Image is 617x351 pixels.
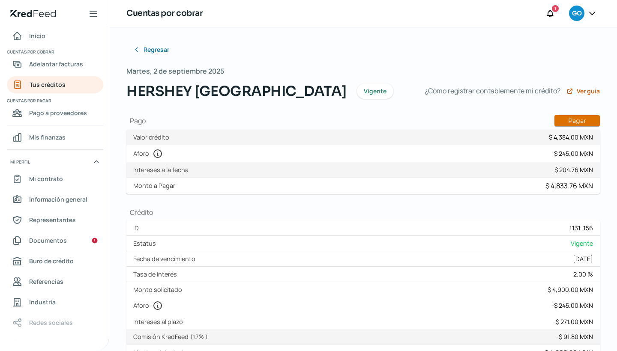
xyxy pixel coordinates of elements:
[7,232,103,249] a: Documentos
[133,300,166,311] label: Aforo
[554,149,593,158] div: $ 245.00 MXN
[545,181,593,190] div: $ 4,833.76 MXN
[29,132,66,143] span: Mis finanzas
[133,224,142,232] label: ID
[10,158,30,166] span: Mi perfil
[133,239,159,247] label: Estatus
[29,297,56,307] span: Industria
[126,208,600,217] h1: Crédito
[29,214,76,225] span: Representantes
[7,97,102,104] span: Cuentas por pagar
[364,88,386,94] span: Vigente
[126,81,347,101] span: HERSHEY [GEOGRAPHIC_DATA]
[553,318,593,326] div: - $ 271.00 MXN
[29,107,87,118] span: Pago a proveedores
[7,170,103,187] a: Mi contrato
[7,294,103,311] a: Industria
[7,48,102,56] span: Cuentas por cobrar
[577,88,600,94] span: Ver guía
[29,173,63,184] span: Mi contrato
[126,115,600,126] h1: Pago
[29,256,74,266] span: Buró de crédito
[126,65,224,77] span: Martes, 2 de septiembre 2025
[29,235,67,246] span: Documentos
[572,9,581,19] span: GO
[7,56,103,73] a: Adelantar facturas
[29,338,56,348] span: Colateral
[133,255,199,263] label: Fecha de vencimiento
[126,7,203,20] h1: Cuentas por cobrar
[554,5,556,12] span: 1
[133,149,166,159] label: Aforo
[573,255,593,263] div: [DATE]
[556,333,593,341] div: - $ 91.80 MXN
[133,318,186,326] label: Intereses al plazo
[551,301,593,309] div: - $ 245.00 MXN
[144,47,169,53] span: Regresar
[554,166,593,174] div: $ 204.76 MXN
[548,286,593,294] div: $ 4,900.00 MXN
[7,211,103,229] a: Representantes
[571,239,593,247] span: Vigente
[549,133,593,141] div: $ 4,384.00 MXN
[190,333,208,340] span: ( 1.7 % )
[425,85,560,97] span: ¿Cómo registrar contablemente mi crédito?
[569,224,593,232] div: 1131-156
[133,286,186,294] label: Monto solicitado
[126,41,176,58] button: Regresar
[29,317,73,328] span: Redes sociales
[133,270,180,278] label: Tasa de interés
[7,27,103,45] a: Inicio
[7,104,103,122] a: Pago a proveedores
[29,30,45,41] span: Inicio
[7,314,103,331] a: Redes sociales
[29,276,63,287] span: Referencias
[554,115,600,126] button: Pagar
[133,333,211,341] label: Comisión KredFeed
[133,181,179,190] label: Monto a Pagar
[133,166,192,174] label: Intereses a la fecha
[7,129,103,146] a: Mis finanzas
[7,273,103,290] a: Referencias
[133,133,173,141] label: Valor crédito
[573,270,593,278] div: 2.00 %
[7,253,103,270] a: Buró de crédito
[30,79,66,90] span: Tus créditos
[566,88,600,95] a: Ver guía
[7,191,103,208] a: Información general
[7,76,103,93] a: Tus créditos
[29,194,87,205] span: Información general
[29,59,83,69] span: Adelantar facturas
